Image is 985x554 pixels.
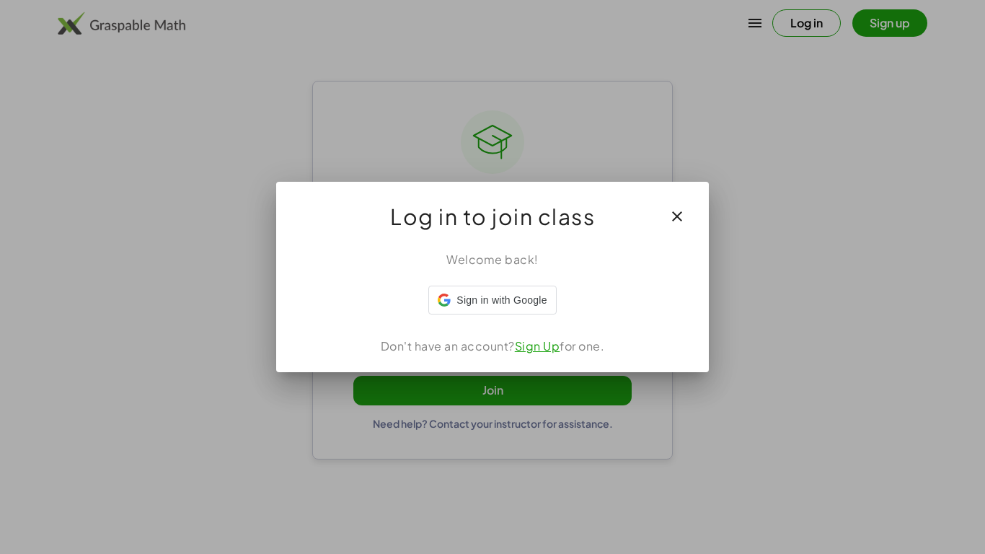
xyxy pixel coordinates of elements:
[293,338,692,355] div: Don't have an account? for one.
[456,293,547,308] span: Sign in with Google
[293,251,692,268] div: Welcome back!
[390,199,595,234] span: Log in to join class
[515,338,560,353] a: Sign Up
[428,286,556,315] div: Sign in with Google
